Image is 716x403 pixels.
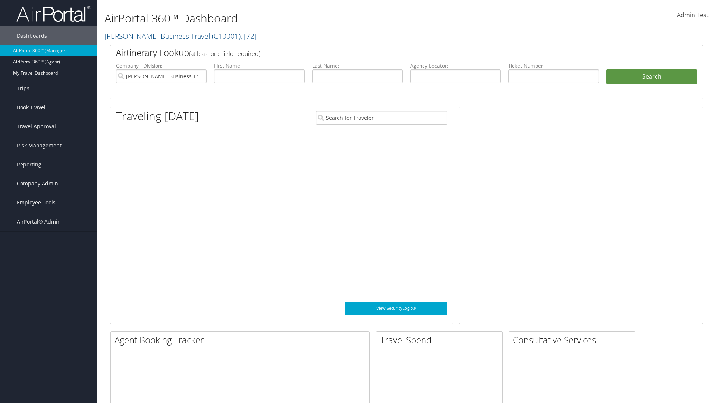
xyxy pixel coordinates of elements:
[116,62,207,69] label: Company - Division:
[312,62,403,69] label: Last Name:
[104,10,507,26] h1: AirPortal 360™ Dashboard
[104,31,257,41] a: [PERSON_NAME] Business Travel
[116,46,648,59] h2: Airtinerary Lookup
[114,334,369,346] h2: Agent Booking Tracker
[17,212,61,231] span: AirPortal® Admin
[345,302,447,315] a: View SecurityLogic®
[212,31,241,41] span: ( C10001 )
[677,4,709,27] a: Admin Test
[16,5,91,22] img: airportal-logo.png
[513,334,635,346] h2: Consultative Services
[677,11,709,19] span: Admin Test
[410,62,501,69] label: Agency Locator:
[17,117,56,136] span: Travel Approval
[316,111,447,125] input: Search for Traveler
[214,62,305,69] label: First Name:
[508,62,599,69] label: Ticket Number:
[380,334,502,346] h2: Travel Spend
[189,50,260,58] span: (at least one field required)
[241,31,257,41] span: , [ 72 ]
[17,98,45,117] span: Book Travel
[17,193,56,212] span: Employee Tools
[116,108,199,124] h1: Traveling [DATE]
[17,136,62,155] span: Risk Management
[17,79,29,98] span: Trips
[17,174,58,193] span: Company Admin
[17,155,41,174] span: Reporting
[606,69,697,84] button: Search
[17,26,47,45] span: Dashboards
